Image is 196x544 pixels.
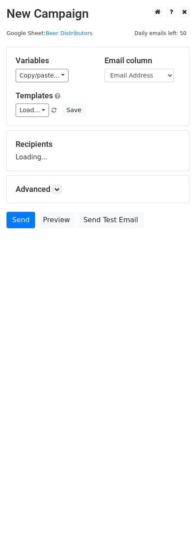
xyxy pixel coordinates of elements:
a: Templates [16,91,53,100]
a: Preview [37,212,75,228]
h5: Email column [105,56,180,65]
a: Load... [16,104,49,117]
h5: Variables [16,56,91,65]
h5: Advanced [16,185,180,194]
h2: New Campaign [7,6,189,21]
a: Send [7,212,35,228]
div: Loading... [16,139,180,162]
a: Send Test Email [78,212,144,228]
h5: Recipients [16,139,180,149]
a: Beer Distributors [46,30,92,36]
button: Save [62,104,85,117]
small: Google Sheet: [7,30,93,36]
a: Copy/paste... [16,69,69,82]
a: Daily emails left: 50 [131,30,189,36]
span: Daily emails left: 50 [131,29,189,38]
